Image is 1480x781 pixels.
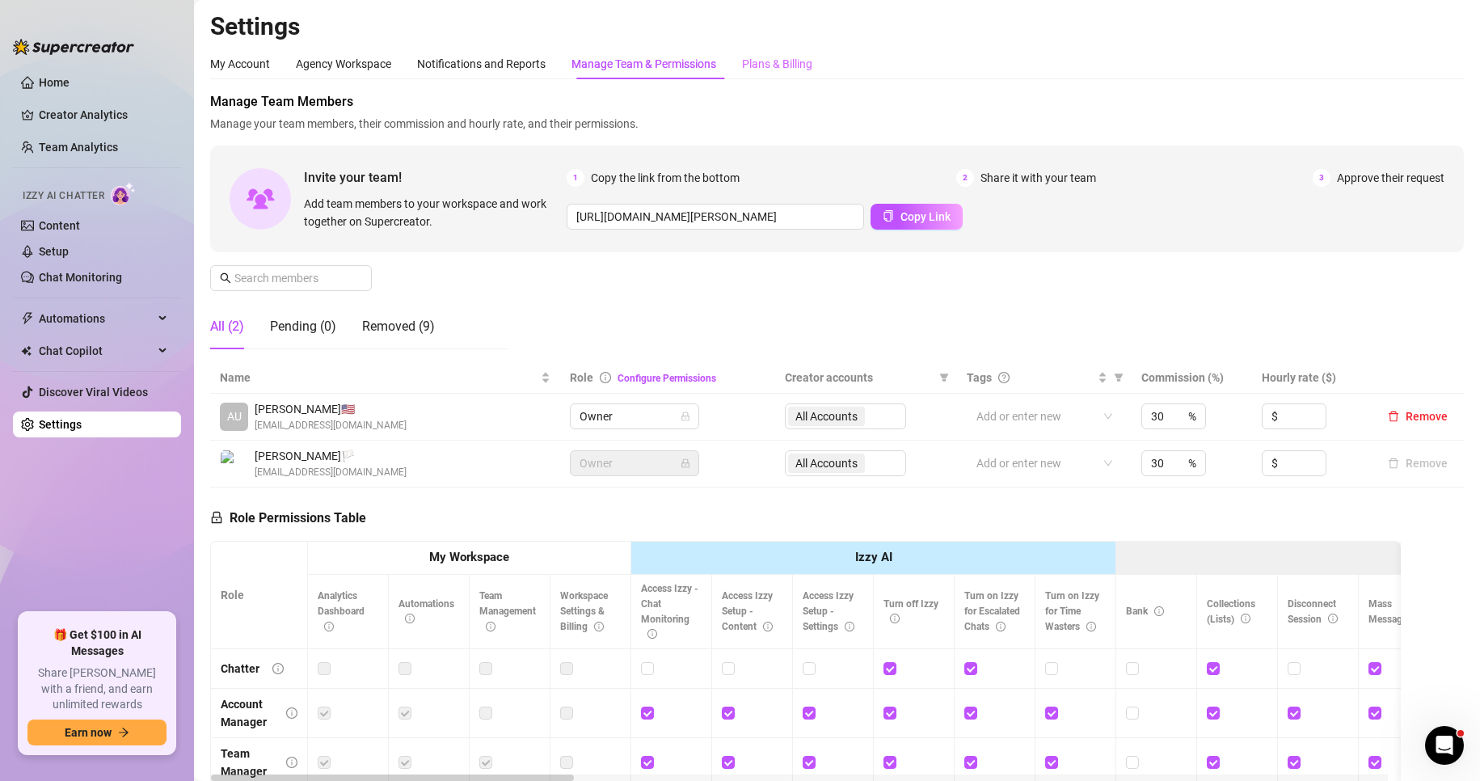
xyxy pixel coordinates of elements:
[304,195,560,230] span: Add team members to your workspace and work together on Supercreator.
[1045,590,1099,632] span: Turn on Izzy for Time Wasters
[1406,410,1448,423] span: Remove
[681,458,690,468] span: lock
[39,102,168,128] a: Creator Analytics
[1425,726,1464,765] iframe: Intercom live chat
[220,369,538,386] span: Name
[221,450,247,477] img: Kelli Roberts
[234,269,349,287] input: Search members
[1154,606,1164,616] span: info-circle
[996,622,1006,631] span: info-circle
[1207,598,1255,625] span: Collections (Lists)
[936,365,952,390] span: filter
[1241,614,1250,623] span: info-circle
[210,317,244,336] div: All (2)
[580,451,689,475] span: Owner
[21,312,34,325] span: thunderbolt
[486,622,495,631] span: info-circle
[221,745,273,780] div: Team Manager
[255,447,407,465] span: [PERSON_NAME] 🏳️
[39,306,154,331] span: Automations
[210,362,560,394] th: Name
[417,55,546,73] div: Notifications and Reports
[1313,169,1330,187] span: 3
[618,373,716,384] a: Configure Permissions
[641,583,698,640] span: Access Izzy - Chat Monitoring
[210,92,1464,112] span: Manage Team Members
[1114,373,1124,382] span: filter
[220,272,231,284] span: search
[210,55,270,73] div: My Account
[39,245,69,258] a: Setup
[967,369,992,386] span: Tags
[956,169,974,187] span: 2
[980,169,1096,187] span: Share it with your team
[39,271,122,284] a: Chat Monitoring
[304,167,567,188] span: Invite your team!
[871,204,963,230] button: Copy Link
[39,386,148,399] a: Discover Viral Videos
[785,369,933,386] span: Creator accounts
[1381,407,1454,426] button: Remove
[600,372,611,383] span: info-circle
[560,590,608,632] span: Workspace Settings & Billing
[964,590,1020,632] span: Turn on Izzy for Escalated Chats
[570,371,593,384] span: Role
[211,542,308,649] th: Role
[1388,411,1399,422] span: delete
[594,622,604,631] span: info-circle
[210,509,366,528] h5: Role Permissions Table
[890,614,900,623] span: info-circle
[883,598,938,625] span: Turn off Izzy
[883,210,894,222] span: copy
[742,55,812,73] div: Plans & Billing
[227,407,242,425] span: AU
[803,590,854,632] span: Access Izzy Setup - Settings
[39,141,118,154] a: Team Analytics
[255,400,407,418] span: [PERSON_NAME] 🇺🇸
[23,188,104,204] span: Izzy AI Chatter
[580,404,689,428] span: Owner
[39,76,70,89] a: Home
[1126,606,1164,617] span: Bank
[255,465,407,480] span: [EMAIL_ADDRESS][DOMAIN_NAME]
[1111,365,1127,390] span: filter
[681,412,690,421] span: lock
[479,590,536,632] span: Team Management
[111,182,136,205] img: AI Chatter
[65,726,112,739] span: Earn now
[398,598,454,625] span: Automations
[27,627,167,659] span: 🎁 Get $100 in AI Messages
[286,757,297,768] span: info-circle
[221,660,259,678] div: Chatter
[27,665,167,713] span: Share [PERSON_NAME] with a friend, and earn unlimited rewards
[39,418,82,431] a: Settings
[272,663,284,674] span: info-circle
[210,511,223,524] span: lock
[1381,454,1454,473] button: Remove
[210,115,1464,133] span: Manage your team members, their commission and hourly rate, and their permissions.
[405,614,415,623] span: info-circle
[286,707,297,719] span: info-circle
[1368,598,1423,625] span: Mass Message
[571,55,716,73] div: Manage Team & Permissions
[296,55,391,73] div: Agency Workspace
[429,550,509,564] strong: My Workspace
[221,695,273,731] div: Account Manager
[210,11,1464,42] h2: Settings
[567,169,584,187] span: 1
[900,210,951,223] span: Copy Link
[763,622,773,631] span: info-circle
[118,727,129,738] span: arrow-right
[939,373,949,382] span: filter
[13,39,134,55] img: logo-BBDzfeDw.svg
[1328,614,1338,623] span: info-circle
[324,622,334,631] span: info-circle
[39,219,80,232] a: Content
[1252,362,1372,394] th: Hourly rate ($)
[998,372,1010,383] span: question-circle
[362,317,435,336] div: Removed (9)
[255,418,407,433] span: [EMAIL_ADDRESS][DOMAIN_NAME]
[845,622,854,631] span: info-circle
[722,590,773,632] span: Access Izzy Setup - Content
[270,317,336,336] div: Pending (0)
